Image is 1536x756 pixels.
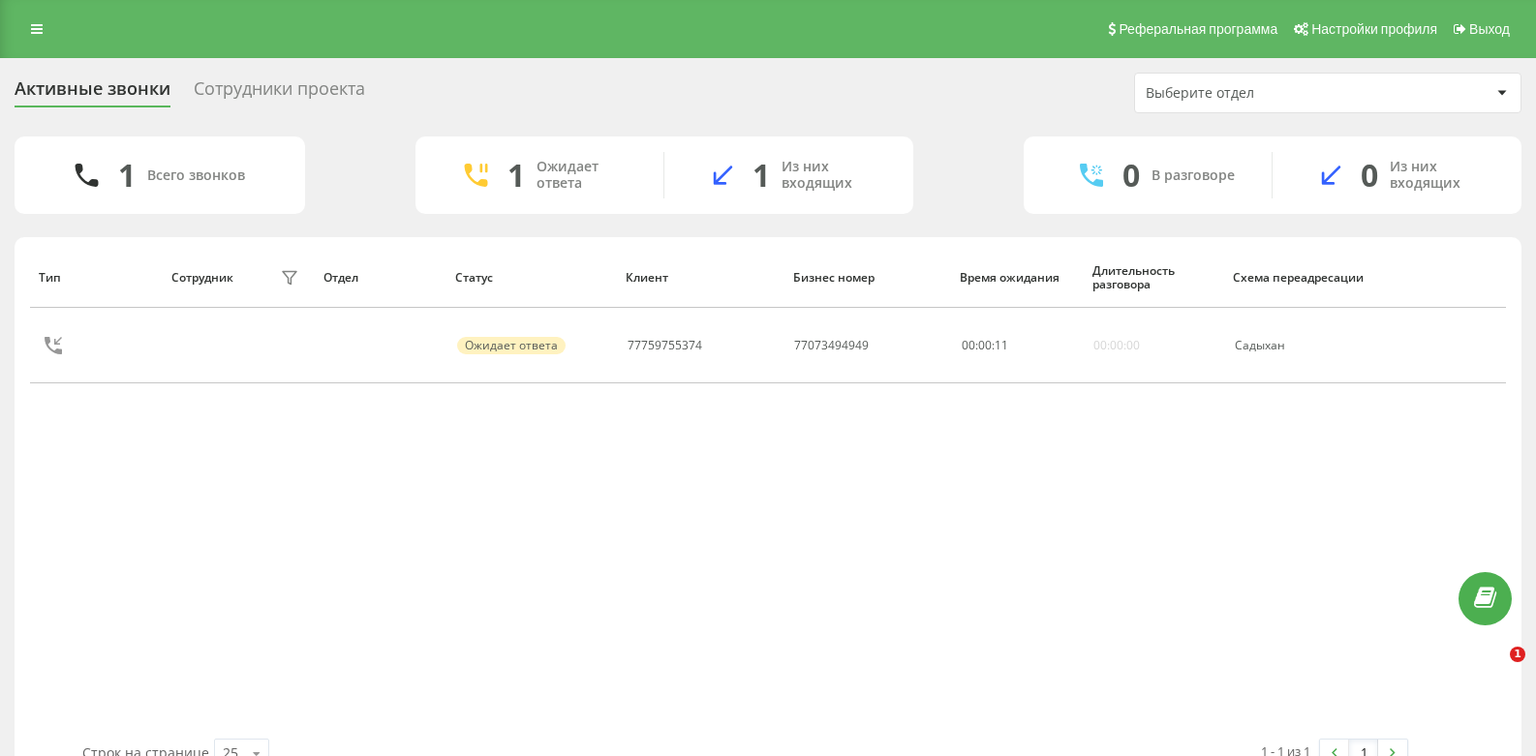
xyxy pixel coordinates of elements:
div: Ожидает ответа [537,159,634,192]
div: Схема переадресации [1233,271,1365,285]
div: Клиент [626,271,775,285]
div: 00:00:00 [1093,339,1140,352]
div: Бизнес номер [793,271,942,285]
div: 77759755374 [628,339,702,352]
div: 77073494949 [794,339,869,352]
div: Всего звонков [147,167,245,184]
div: Сотрудники проекта [194,78,365,108]
div: 1 [507,157,525,194]
div: Длительность разговора [1092,264,1215,292]
div: Ожидает ответа [457,337,566,354]
div: 0 [1361,157,1378,194]
div: : : [962,339,1008,352]
span: Выход [1469,21,1510,37]
span: 1 [1510,647,1525,662]
div: Статус [455,271,607,285]
div: Выберите отдел [1146,85,1377,102]
span: 00 [962,337,975,353]
div: Активные звонки [15,78,170,108]
div: 1 [753,157,770,194]
div: Из них входящих [782,159,884,192]
iframe: Intercom live chat [1470,647,1517,693]
div: Из них входящих [1390,159,1492,192]
div: Садыхан [1235,339,1363,352]
div: 1 [118,157,136,194]
span: 00 [978,337,992,353]
div: Сотрудник [171,271,233,285]
span: Реферальная программа [1119,21,1277,37]
div: Тип [39,271,153,285]
span: 11 [995,337,1008,353]
div: 0 [1122,157,1140,194]
div: Отдел [323,271,438,285]
div: В разговоре [1152,167,1235,184]
div: Время ожидания [960,271,1074,285]
span: Настройки профиля [1311,21,1437,37]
